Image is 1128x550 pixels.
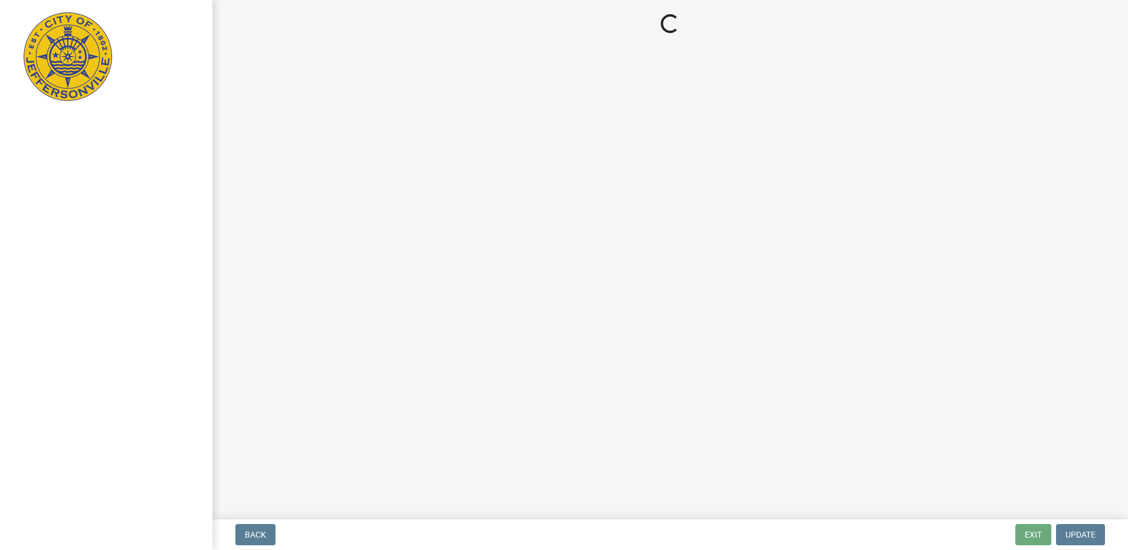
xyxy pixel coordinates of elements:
img: City of Jeffersonville, Indiana [24,12,112,101]
span: Back [245,530,266,539]
button: Update [1056,524,1105,545]
span: Update [1065,530,1096,539]
button: Exit [1015,524,1051,545]
button: Back [235,524,276,545]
